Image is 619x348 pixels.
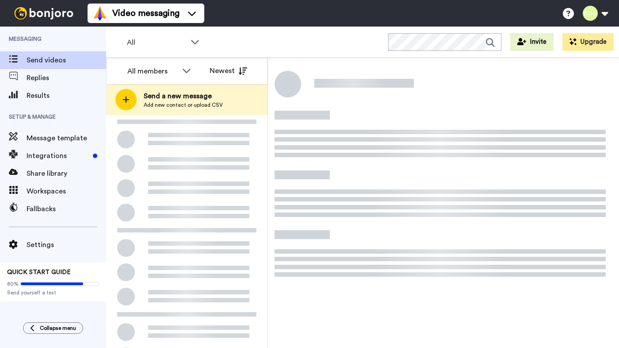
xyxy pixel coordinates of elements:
button: Invite [510,33,554,51]
span: 80% [7,280,19,287]
span: Send a new message [144,91,223,101]
img: bj-logo-header-white.svg [11,7,77,19]
span: Share library [27,168,106,179]
button: Collapse menu [23,322,83,334]
span: Video messaging [112,7,180,19]
span: Send videos [27,55,106,66]
span: Message template [27,133,106,143]
span: Replies [27,73,106,83]
span: Add new contact or upload CSV [144,101,223,108]
span: All [127,37,186,48]
img: vm-color.svg [93,6,107,20]
span: Send yourself a test [7,289,99,296]
button: Upgrade [562,33,614,51]
span: Integrations [27,151,89,161]
span: Settings [27,240,106,250]
button: Newest [203,62,254,80]
span: Fallbacks [27,204,106,214]
span: Results [27,90,106,101]
span: Collapse menu [40,325,76,332]
span: QUICK START GUIDE [7,269,71,275]
div: All members [127,66,178,77]
span: Workspaces [27,186,106,197]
